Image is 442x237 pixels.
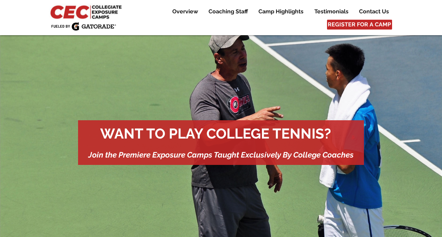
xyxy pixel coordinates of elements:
[255,7,307,16] p: Camp Highlights
[100,125,331,142] span: WANT TO PLAY COLLEGE TENNIS?
[328,21,391,28] span: REGISTER FOR A CAMP
[169,7,201,16] p: Overview
[205,7,251,16] p: Coaching Staff
[354,7,394,16] a: Contact Us
[355,7,392,16] p: Contact Us
[311,7,352,16] p: Testimonials
[49,4,125,20] img: CEC Logo Primary_edited.jpg
[253,7,309,16] a: Camp Highlights
[203,7,253,16] a: Coaching Staff
[167,7,203,16] a: Overview
[51,22,116,31] img: Fueled by Gatorade.png
[161,7,394,16] nav: Site
[88,150,354,159] span: Join the Premiere Exposure Camps Taught Exclusively By College Coaches
[309,7,353,16] a: Testimonials
[327,20,392,30] a: REGISTER FOR A CAMP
